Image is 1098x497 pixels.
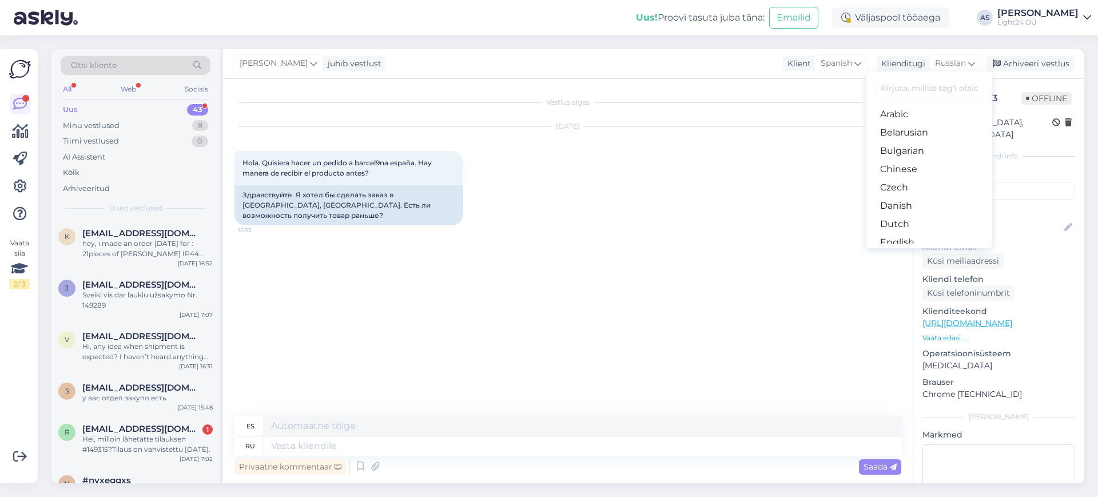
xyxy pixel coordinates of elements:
[922,204,1075,216] p: Kliendi nimi
[832,7,949,28] div: Väljaspool tööaega
[922,376,1075,388] p: Brauser
[876,79,983,97] input: Kirjuta, millist tag'i otsid
[182,82,210,97] div: Socials
[180,311,213,319] div: [DATE] 7:07
[187,104,208,116] div: 43
[65,232,70,241] span: k
[866,105,992,124] a: Arabic
[63,136,119,147] div: Tiimi vestlused
[923,221,1062,234] input: Lisa nimi
[82,424,201,434] span: ritvaleinonen@hotmail.com
[192,136,208,147] div: 0
[82,383,201,393] span: shahzoda@ovivoelektrik.com.tr
[636,12,658,23] b: Uus!
[71,59,117,71] span: Otsi kliente
[82,228,201,238] span: kuninkaantie752@gmail.com
[922,285,1015,301] div: Küsi telefoninumbrit
[65,428,70,436] span: r
[61,82,74,97] div: All
[65,284,69,292] span: j
[192,120,208,132] div: 8
[783,58,811,70] div: Klient
[997,9,1091,27] a: [PERSON_NAME]Light24 OÜ
[82,434,213,455] div: Hei, milloin lähetätte tilauksen #149315?Tilaus on vahvistettu [DATE].
[935,57,966,70] span: Russian
[323,58,381,70] div: juhib vestlust
[82,393,213,403] div: у вас отдел закупо есть
[246,416,254,436] div: es
[922,318,1012,328] a: [URL][DOMAIN_NAME]
[82,475,131,486] span: #nyxeggxs
[64,479,70,488] span: n
[922,273,1075,285] p: Kliendi telefon
[866,215,992,233] a: Dutch
[922,182,1075,200] input: Lisa tag
[9,279,30,289] div: 2 / 3
[922,388,1075,400] p: Chrome [TECHNICAL_ID]
[63,183,110,194] div: Arhiveeritud
[82,280,201,290] span: justmisius@gmail.com
[1021,92,1072,105] span: Offline
[65,335,69,344] span: v
[234,97,901,108] div: Vestlus algas
[202,424,213,435] div: 1
[234,121,901,132] div: [DATE]
[922,429,1075,441] p: Märkmed
[769,7,818,29] button: Emailid
[922,305,1075,317] p: Klienditeekond
[234,459,346,475] div: Privaatne kommentaar
[177,403,213,412] div: [DATE] 15:48
[977,10,993,26] div: AS
[866,160,992,178] a: Chinese
[82,341,213,362] div: Hi, any idea when shipment is expected? I haven’t heard anything yet. Commande n°149638] ([DATE])...
[180,455,213,463] div: [DATE] 7:02
[82,331,201,341] span: vanheiningenruud@gmail.com
[242,158,433,177] span: Hola. Quisiera hacer un pedido a barcel9na españa. Hay manera de recibir el producto antes?
[109,203,162,213] span: Uued vestlused
[9,58,31,80] img: Askly Logo
[636,11,765,25] div: Proovi tasuta juba täna:
[866,124,992,142] a: Belarusian
[63,152,105,163] div: AI Assistent
[238,226,281,234] span: 16:53
[65,387,69,395] span: s
[245,436,255,456] div: ru
[922,412,1075,422] div: [PERSON_NAME]
[240,57,308,70] span: [PERSON_NAME]
[9,238,30,289] div: Vaata siia
[922,253,1004,269] div: Küsi meiliaadressi
[178,259,213,268] div: [DATE] 16:52
[82,238,213,259] div: hey, i made an order [DATE] for : 21pieces of [PERSON_NAME] IP44 Black, square lamps We opened th...
[922,151,1075,161] div: Kliendi info
[63,167,79,178] div: Kõik
[234,185,463,225] div: Здравствуйте. Я хотел бы сделать заказ в [GEOGRAPHIC_DATA], [GEOGRAPHIC_DATA]. Есть ли возможност...
[866,142,992,160] a: Bulgarian
[877,58,925,70] div: Klienditugi
[866,178,992,197] a: Czech
[986,56,1074,71] div: Arhiveeri vestlus
[922,360,1075,372] p: [MEDICAL_DATA]
[922,168,1075,180] p: Kliendi tag'id
[118,82,138,97] div: Web
[821,57,852,70] span: Spanish
[997,9,1079,18] div: [PERSON_NAME]
[82,290,213,311] div: Sveiki vis dar laukiu užsakymo Nr. 149289
[922,241,1075,253] p: Kliendi email
[864,462,897,472] span: Saada
[63,104,78,116] div: Uus
[63,120,120,132] div: Minu vestlused
[922,333,1075,343] p: Vaata edasi ...
[866,233,992,252] a: English
[179,362,213,371] div: [DATE] 16:31
[922,348,1075,360] p: Operatsioonisüsteem
[997,18,1079,27] div: Light24 OÜ
[866,197,992,215] a: Danish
